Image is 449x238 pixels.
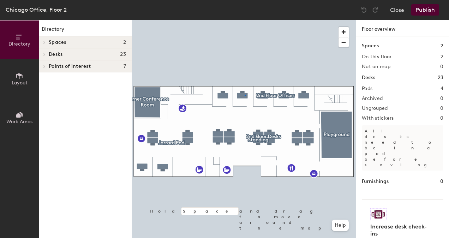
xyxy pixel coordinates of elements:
[441,86,443,91] h2: 4
[441,54,443,60] h2: 2
[362,86,372,91] h2: Pods
[362,42,379,50] h1: Spaces
[362,54,392,60] h2: On this floor
[360,6,367,13] img: Undo
[440,115,443,121] h2: 0
[123,40,126,45] span: 2
[441,42,443,50] h1: 2
[362,74,375,82] h1: Desks
[440,64,443,70] h2: 0
[438,74,443,82] h1: 23
[362,106,388,111] h2: Ungrouped
[440,178,443,185] h1: 0
[362,64,390,70] h2: Not on map
[120,52,126,57] span: 23
[370,208,387,220] img: Sticker logo
[49,52,62,57] span: Desks
[362,125,443,171] p: All desks need to be in a pod before saving
[6,119,32,125] span: Work Areas
[440,96,443,101] h2: 0
[372,6,379,13] img: Redo
[49,40,66,45] span: Spaces
[39,25,132,36] h1: Directory
[124,64,126,69] span: 7
[8,41,30,47] span: Directory
[390,4,404,16] button: Close
[49,64,91,69] span: Points of interest
[12,80,28,86] span: Layout
[356,20,449,36] h1: Floor overview
[332,220,349,231] button: Help
[362,178,389,185] h1: Furnishings
[440,106,443,111] h2: 0
[411,4,439,16] button: Publish
[362,96,383,101] h2: Archived
[6,5,67,14] div: Chicago Office, Floor 2
[370,223,431,237] h4: Increase desk check-ins
[362,115,394,121] h2: With stickers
